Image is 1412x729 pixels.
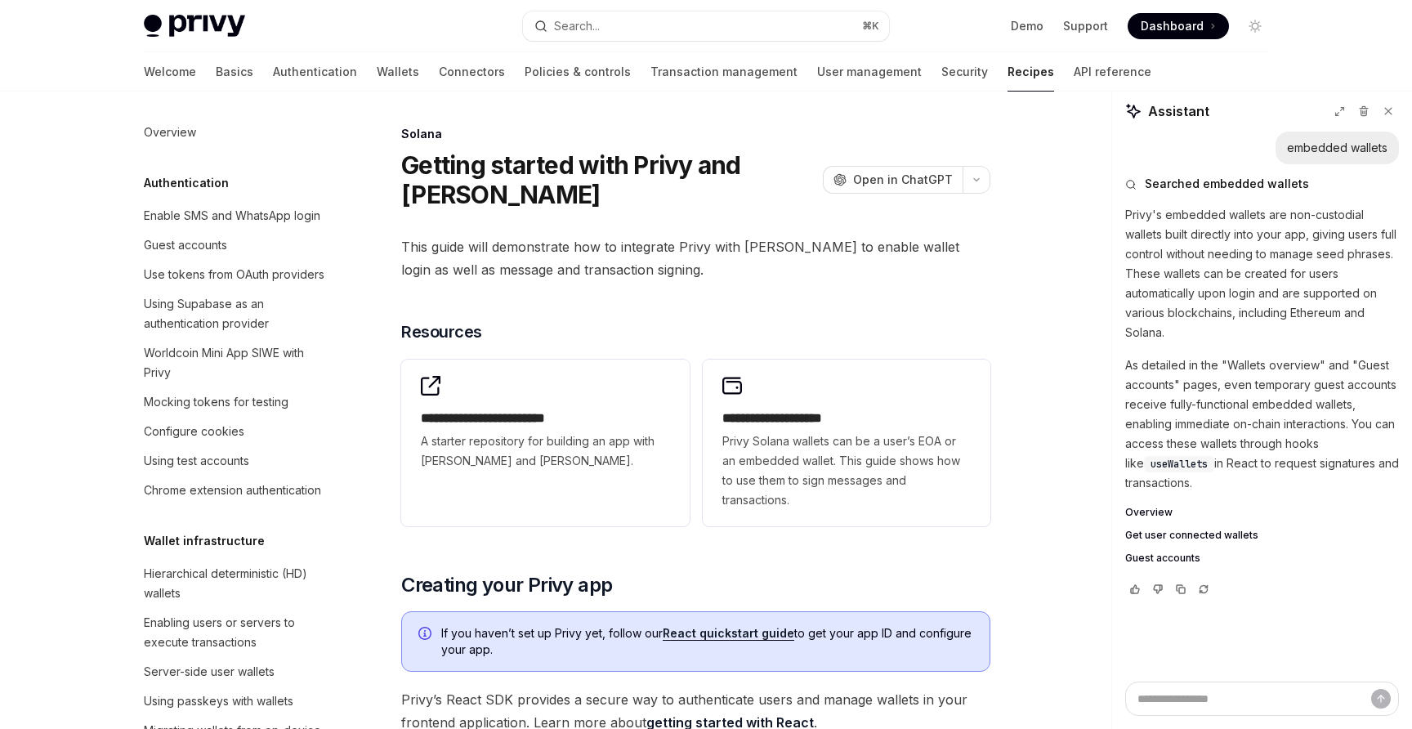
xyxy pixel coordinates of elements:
[144,662,275,682] div: Server-side user wallets
[1063,18,1108,34] a: Support
[144,15,245,38] img: light logo
[131,417,340,446] a: Configure cookies
[131,118,340,147] a: Overview
[817,52,922,92] a: User management
[216,52,253,92] a: Basics
[441,625,973,658] span: If you haven’t set up Privy yet, follow our to get your app ID and configure your app.
[1125,581,1145,597] button: Vote that response was good
[722,432,971,510] span: Privy Solana wallets can be a user’s EOA or an embedded wallet. This guide shows how to use them ...
[131,201,340,230] a: Enable SMS and WhatsApp login
[401,235,990,281] span: This guide will demonstrate how to integrate Privy with [PERSON_NAME] to enable wallet login as w...
[131,260,340,289] a: Use tokens from OAuth providers
[1287,140,1387,156] div: embedded wallets
[144,235,227,255] div: Guest accounts
[131,476,340,505] a: Chrome extension authentication
[144,294,330,333] div: Using Supabase as an authentication provider
[1141,18,1204,34] span: Dashboard
[1125,205,1399,342] p: Privy's embedded wallets are non-custodial wallets built directly into your app, giving users ful...
[144,392,288,412] div: Mocking tokens for testing
[144,613,330,652] div: Enabling users or servers to execute transactions
[853,172,953,188] span: Open in ChatGPT
[131,657,340,687] a: Server-side user wallets
[1125,529,1258,542] span: Get user connected wallets
[941,52,988,92] a: Security
[401,150,816,209] h1: Getting started with Privy and [PERSON_NAME]
[144,691,293,711] div: Using passkeys with wallets
[144,52,196,92] a: Welcome
[1125,529,1399,542] a: Get user connected wallets
[144,531,265,551] h5: Wallet infrastructure
[144,481,321,500] div: Chrome extension authentication
[663,626,794,641] a: React quickstart guide
[131,559,340,608] a: Hierarchical deterministic (HD) wallets
[131,338,340,387] a: Worldcoin Mini App SIWE with Privy
[1125,552,1399,565] a: Guest accounts
[823,166,963,194] button: Open in ChatGPT
[1008,52,1054,92] a: Recipes
[377,52,419,92] a: Wallets
[401,572,612,598] span: Creating your Privy app
[1151,458,1208,471] span: useWallets
[144,206,320,226] div: Enable SMS and WhatsApp login
[1242,13,1268,39] button: Toggle dark mode
[1371,689,1391,709] button: Send message
[131,446,340,476] a: Using test accounts
[1145,176,1309,192] span: Searched embedded wallets
[1125,176,1399,192] button: Searched embedded wallets
[144,564,330,603] div: Hierarchical deterministic (HD) wallets
[421,432,669,471] span: A starter repository for building an app with [PERSON_NAME] and [PERSON_NAME].
[523,11,889,41] button: Search...⌘K
[144,173,229,193] h5: Authentication
[1171,581,1191,597] button: Copy chat response
[1074,52,1151,92] a: API reference
[401,320,482,343] span: Resources
[131,230,340,260] a: Guest accounts
[131,289,340,338] a: Using Supabase as an authentication provider
[1125,506,1399,519] a: Overview
[1125,506,1173,519] span: Overview
[650,52,798,92] a: Transaction management
[1125,552,1200,565] span: Guest accounts
[1125,682,1399,716] textarea: Ask a question...
[131,608,340,657] a: Enabling users or servers to execute transactions
[144,422,244,441] div: Configure cookies
[144,265,324,284] div: Use tokens from OAuth providers
[1125,356,1399,493] p: As detailed in the "Wallets overview" and "Guest accounts" pages, even temporary guest accounts r...
[144,451,249,471] div: Using test accounts
[131,387,340,417] a: Mocking tokens for testing
[1128,13,1229,39] a: Dashboard
[862,20,879,33] span: ⌘ K
[554,16,600,36] div: Search...
[1194,581,1213,597] button: Reload last chat
[144,343,330,382] div: Worldcoin Mini App SIWE with Privy
[273,52,357,92] a: Authentication
[439,52,505,92] a: Connectors
[144,123,196,142] div: Overview
[1148,101,1209,121] span: Assistant
[418,627,435,643] svg: Info
[1148,581,1168,597] button: Vote that response was not good
[703,360,990,526] a: **** **** **** *****Privy Solana wallets can be a user’s EOA or an embedded wallet. This guide sh...
[525,52,631,92] a: Policies & controls
[401,126,990,142] div: Solana
[1011,18,1043,34] a: Demo
[131,687,340,716] a: Using passkeys with wallets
